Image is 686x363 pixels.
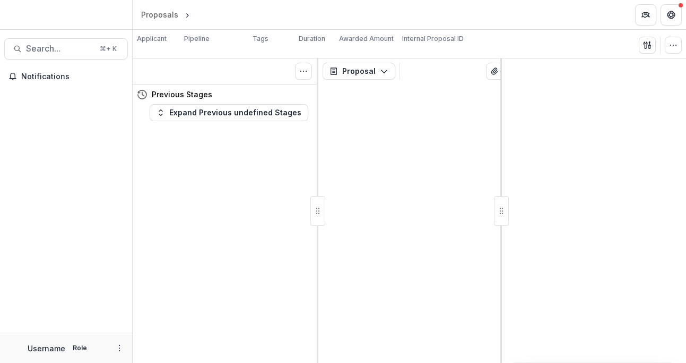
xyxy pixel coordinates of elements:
[113,342,126,354] button: More
[150,104,308,121] button: Expand Previous undefined Stages
[323,63,395,80] button: Proposal
[70,343,90,353] p: Role
[486,63,503,80] button: View Attached Files
[4,68,128,85] button: Notifications
[28,343,65,354] p: Username
[26,44,93,54] span: Search...
[339,34,394,44] p: Awarded Amount
[137,7,183,22] a: Proposals
[184,34,210,44] p: Pipeline
[4,38,128,60] button: Search...
[253,34,268,44] p: Tags
[98,43,119,55] div: ⌘ + K
[21,72,124,81] span: Notifications
[635,4,656,26] button: Partners
[295,63,312,80] button: Toggle View Cancelled Tasks
[141,9,178,20] div: Proposals
[137,7,237,22] nav: breadcrumb
[299,34,325,44] p: Duration
[137,34,167,44] p: Applicant
[402,34,464,44] p: Internal Proposal ID
[661,4,682,26] button: Get Help
[152,89,212,100] h4: Previous Stages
